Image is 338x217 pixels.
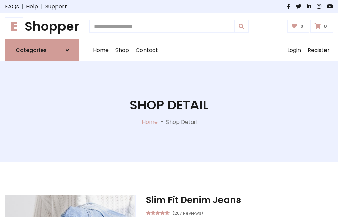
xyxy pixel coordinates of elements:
[130,98,208,112] h1: Shop Detail
[16,47,47,53] h6: Categories
[304,39,333,61] a: Register
[166,118,197,126] p: Shop Detail
[45,3,67,11] a: Support
[310,20,333,33] a: 0
[5,19,79,34] h1: Shopper
[158,118,166,126] p: -
[19,3,26,11] span: |
[298,23,305,29] span: 0
[112,39,132,61] a: Shop
[89,39,112,61] a: Home
[287,20,309,33] a: 0
[146,195,333,206] h3: Slim Fit Denim Jeans
[38,3,45,11] span: |
[5,17,23,35] span: E
[5,19,79,34] a: EShopper
[5,3,19,11] a: FAQs
[284,39,304,61] a: Login
[26,3,38,11] a: Help
[132,39,161,61] a: Contact
[172,209,203,217] small: (267 Reviews)
[142,118,158,126] a: Home
[322,23,329,29] span: 0
[5,39,79,61] a: Categories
